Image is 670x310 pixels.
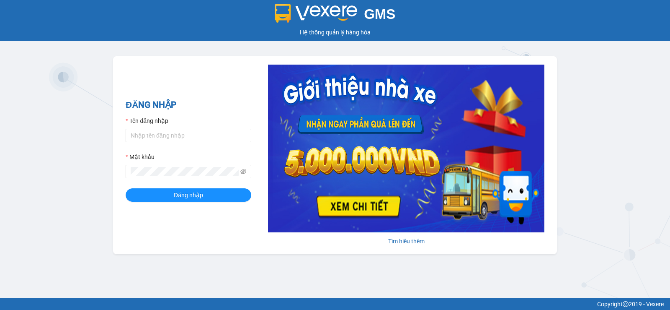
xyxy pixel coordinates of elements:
[623,301,629,307] span: copyright
[131,167,239,176] input: Mật khẩu
[275,4,358,23] img: logo 2
[126,98,251,112] h2: ĐĂNG NHẬP
[6,300,664,309] div: Copyright 2019 - Vexere
[126,152,155,162] label: Mật khẩu
[126,129,251,142] input: Tên đăng nhập
[126,116,168,125] label: Tên đăng nhập
[174,190,203,200] span: Đăng nhập
[2,28,668,37] div: Hệ thống quản lý hàng hóa
[364,6,395,22] span: GMS
[240,169,246,175] span: eye-invisible
[268,65,544,232] img: banner-0
[275,13,396,19] a: GMS
[126,188,251,202] button: Đăng nhập
[268,237,544,246] div: Tìm hiểu thêm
